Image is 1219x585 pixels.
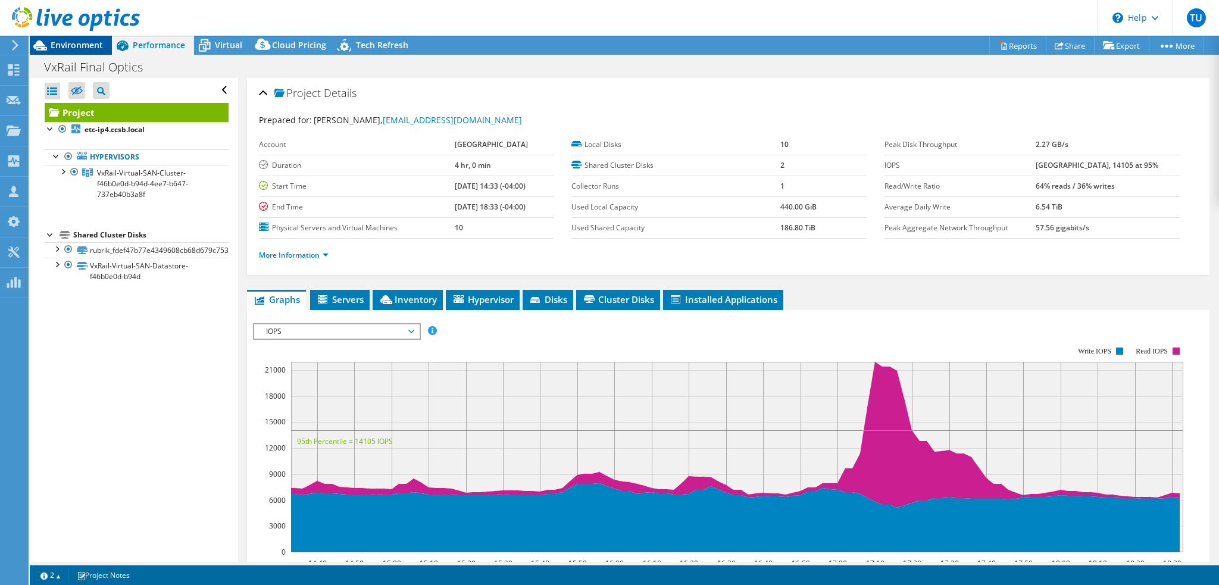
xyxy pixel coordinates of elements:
[455,160,491,170] b: 4 hr, 0 min
[272,39,326,51] span: Cloud Pricing
[780,202,817,212] b: 440.00 GiB
[45,165,229,202] a: VxRail-Virtual-SAN-Cluster-f46b0e0d-b94d-4ee7-b647-737eb40b3a8f
[45,258,229,284] a: VxRail-Virtual-SAN-Datastore-f46b0e0d-b94d
[45,103,229,122] a: Project
[780,139,789,149] b: 10
[45,149,229,165] a: Hypervisors
[754,558,772,568] text: 16:40
[215,39,242,51] span: Virtual
[265,365,286,375] text: 21000
[780,160,784,170] b: 2
[316,293,364,305] span: Servers
[274,87,321,99] span: Project
[265,391,286,401] text: 18000
[1112,12,1123,23] svg: \n
[571,222,780,234] label: Used Shared Capacity
[259,159,455,171] label: Duration
[1036,202,1062,212] b: 6.54 TiB
[1126,558,1144,568] text: 18:20
[383,114,522,126] a: [EMAIL_ADDRESS][DOMAIN_NAME]
[259,114,312,126] label: Prepared for:
[259,139,455,151] label: Account
[1036,223,1089,233] b: 57.56 gigabits/s
[791,558,809,568] text: 16:50
[45,122,229,137] a: etc-ip4.ccsb.local
[884,180,1036,192] label: Read/Write Ratio
[884,222,1036,234] label: Peak Aggregate Network Throughput
[1046,36,1095,55] a: Share
[1036,160,1158,170] b: [GEOGRAPHIC_DATA], 14105 at 95%
[1094,36,1149,55] a: Export
[865,558,884,568] text: 17:10
[452,293,514,305] span: Hypervisor
[989,36,1046,55] a: Reports
[455,202,526,212] b: [DATE] 18:33 (-04:00)
[884,139,1036,151] label: Peak Disk Throughput
[51,39,103,51] span: Environment
[259,222,455,234] label: Physical Servers and Virtual Machines
[97,168,188,199] span: VxRail-Virtual-SAN-Cluster-f46b0e0d-b94d-4ee7-b647-737eb40b3a8f
[457,558,475,568] text: 15:20
[314,114,522,126] span: [PERSON_NAME],
[324,86,357,100] span: Details
[379,293,437,305] span: Inventory
[902,558,921,568] text: 17:20
[259,250,329,260] a: More Information
[571,180,780,192] label: Collector Runs
[884,159,1036,171] label: IOPS
[455,223,463,233] b: 10
[717,558,735,568] text: 16:30
[1088,558,1107,568] text: 18:10
[780,223,815,233] b: 186.80 TiB
[780,181,784,191] b: 1
[1149,36,1204,55] a: More
[259,180,455,192] label: Start Time
[282,547,286,557] text: 0
[1051,558,1070,568] text: 18:00
[85,124,145,134] b: etc-ip4.ccsb.local
[977,558,995,568] text: 17:40
[39,61,161,74] h1: VxRail Final Optics
[308,558,326,568] text: 14:40
[1187,8,1206,27] span: TU
[1136,347,1168,355] text: Read IOPS
[529,293,567,305] span: Disks
[1014,558,1032,568] text: 17:50
[73,228,229,242] div: Shared Cluster Disks
[493,558,512,568] text: 15:30
[382,558,401,568] text: 15:00
[265,417,286,427] text: 15000
[940,558,958,568] text: 17:30
[642,558,661,568] text: 16:10
[571,201,780,213] label: Used Local Capacity
[345,558,363,568] text: 14:50
[356,39,408,51] span: Tech Refresh
[269,469,286,479] text: 9000
[582,293,654,305] span: Cluster Disks
[455,181,526,191] b: [DATE] 14:33 (-04:00)
[260,324,413,339] span: IOPS
[679,558,698,568] text: 16:20
[669,293,777,305] span: Installed Applications
[1036,139,1068,149] b: 2.27 GB/s
[571,159,780,171] label: Shared Cluster Disks
[45,242,229,258] a: rubrik_fdef47b77e4349608cb68d679c753561
[530,558,549,568] text: 15:40
[133,39,185,51] span: Performance
[605,558,623,568] text: 16:00
[419,558,437,568] text: 15:10
[269,521,286,531] text: 3000
[1078,347,1111,355] text: Write IOPS
[455,139,528,149] b: [GEOGRAPHIC_DATA]
[265,443,286,453] text: 12000
[68,568,138,583] a: Project Notes
[32,568,69,583] a: 2
[884,201,1036,213] label: Average Daily Write
[253,293,300,305] span: Graphs
[297,436,393,446] text: 95th Percentile = 14105 IOPS
[568,558,586,568] text: 15:50
[1036,181,1115,191] b: 64% reads / 36% writes
[269,495,286,505] text: 6000
[571,139,780,151] label: Local Disks
[259,201,455,213] label: End Time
